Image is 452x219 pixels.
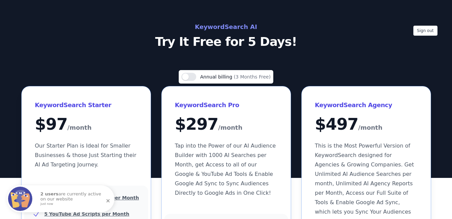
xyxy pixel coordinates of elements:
[358,122,382,133] span: /month
[75,35,377,49] p: Try It Free for 5 Days!
[315,116,417,133] div: $ 497
[44,211,130,217] u: 5 YouTube Ad Scripts per Month
[175,100,277,111] h3: KeywordSearch Pro
[175,116,277,133] div: $ 297
[40,192,108,206] p: are currently active on our website
[40,202,106,206] small: just now
[175,143,276,196] span: Tap into the Power of our AI Audience Builder with 1000 AI Searches per Month, get Access to all ...
[218,122,242,133] span: /month
[315,100,417,111] h3: KeywordSearch Agency
[35,100,137,111] h3: KeywordSearch Starter
[8,187,32,211] img: Fomo
[40,191,59,196] strong: 2 users
[67,122,92,133] span: /month
[234,74,271,80] span: (3 Months Free)
[75,22,377,32] h2: KeywordSearch AI
[200,74,234,80] span: Annual billing
[35,116,137,133] div: $ 97
[35,143,137,168] span: Our Starter Plan is Ideal for Smaller Businesses & those Just Starting their AI Ad Targeting Jour...
[413,26,438,36] button: Sign out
